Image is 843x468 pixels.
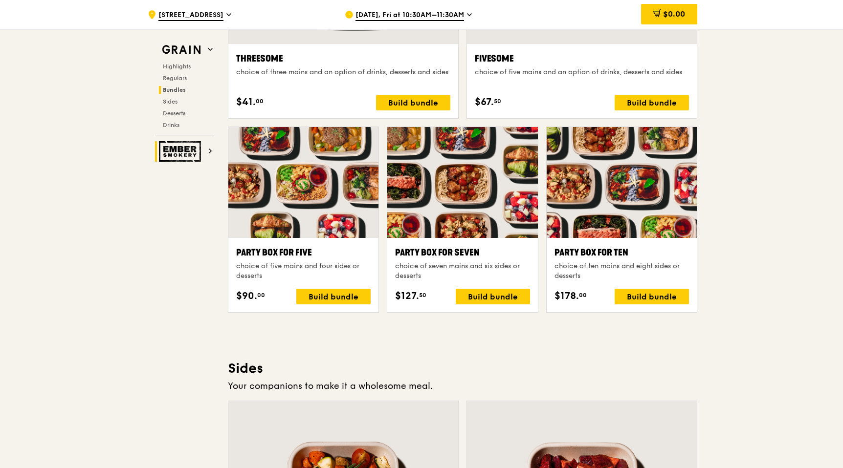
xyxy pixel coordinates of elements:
[236,289,257,303] span: $90.
[376,95,450,110] div: Build bundle
[163,122,179,128] span: Drinks
[475,52,689,65] div: Fivesome
[163,63,191,70] span: Highlights
[555,289,579,303] span: $178.
[159,141,204,162] img: Ember Smokery web logo
[355,10,464,21] span: [DATE], Fri at 10:30AM–11:30AM
[159,41,204,59] img: Grain web logo
[236,67,450,77] div: choice of three mains and an option of drinks, desserts and sides
[163,98,177,105] span: Sides
[615,95,689,110] div: Build bundle
[256,97,264,105] span: 00
[296,289,371,304] div: Build bundle
[475,95,494,109] span: $67.
[615,289,689,304] div: Build bundle
[163,75,187,82] span: Regulars
[395,246,530,259] div: Party Box for Seven
[419,291,426,299] span: 50
[475,67,689,77] div: choice of five mains and an option of drinks, desserts and sides
[236,261,371,281] div: choice of five mains and four sides or desserts
[236,95,256,109] span: $41.
[257,291,265,299] span: 00
[456,289,530,304] div: Build bundle
[228,360,697,377] h3: Sides
[228,379,697,393] div: Your companions to make it a wholesome meal.
[163,86,186,93] span: Bundles
[555,246,689,259] div: Party Box for Ten
[158,10,223,21] span: [STREET_ADDRESS]
[555,261,689,281] div: choice of ten mains and eight sides or desserts
[579,291,587,299] span: 00
[395,261,530,281] div: choice of seven mains and six sides or desserts
[236,52,450,65] div: Threesome
[236,246,371,259] div: Party Box for Five
[395,289,419,303] span: $127.
[663,9,685,19] span: $0.00
[163,110,185,117] span: Desserts
[494,97,501,105] span: 50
